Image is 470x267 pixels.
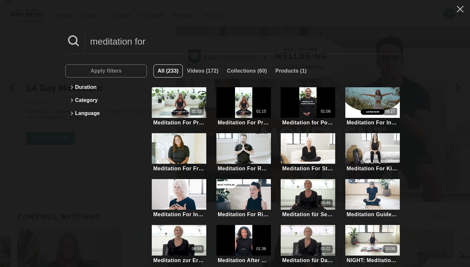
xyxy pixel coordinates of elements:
[152,225,206,264] a: Meditation zur Erdung im Körper (Deutsch)06:58Meditation zur Erdung im Körper (Deutsch)
[282,257,334,263] div: Meditation für Dankbarkeit (Deutsch)
[256,246,266,252] div: 01:36
[153,64,183,77] button: All (233)
[385,109,395,114] div: 06:27
[271,64,311,77] button: Products (1)
[345,225,400,264] a: NIGHT: Meditation for Sleep10:06NIGHT: Meditation for Sleep
[347,119,399,126] div: Meditation For Innovation Boost (Audio)
[153,165,205,172] div: Meditation For Fresh Beginnings
[218,165,270,172] div: Meditation For Relaxation (Français)
[69,94,144,107] button: Category
[218,211,270,218] div: Meditation For Rise & Sleep
[281,133,335,173] a: Meditation For Stress Relief: 5 MinMeditation For Stress Relief: 5 Min
[216,87,271,127] a: Meditation For Pregnancy (Highlight)01:15Meditation For Pregnancy (Highlight)
[187,68,218,74] span: Videos (172)
[345,133,400,173] a: Meditation For Kindness & Gratitude: 5 MinMeditation For Kindness & Gratitude: 5 Min
[385,246,395,252] div: 10:06
[153,119,205,126] div: Meditation For Pregnancy (Highlight)
[227,68,267,74] span: Collections (60)
[223,64,271,77] button: Collections (60)
[282,119,334,126] div: Meditation for Positive Intentions (Highlight)
[192,246,202,252] div: 06:58
[152,179,206,218] a: Meditation For Inner Strength: 5 MinMeditation For Inner Strength: 5 Min
[321,109,331,114] div: 01:08
[345,87,400,127] a: Meditation For Innovation Boost (Audio)06:27Meditation For Innovation Boost (Audio)
[256,109,266,114] div: 01:15
[347,211,399,218] div: Meditation Guided Art
[153,211,205,218] div: Meditation For Inner Strength: 5 Min
[281,179,335,218] a: Meditation für Selbstakzeptanz und Selbstliebe (Deutsch)05:46Meditation für Selbstakzeptanz und S...
[158,68,179,74] span: All (233)
[282,165,334,172] div: Meditation For Stress Relief: 5 Min
[152,87,206,127] a: Meditation For Pregnancy (Highlight)01:15Meditation For Pregnancy (Highlight)
[275,68,307,74] span: Products (1)
[216,225,271,264] a: Meditation After A Busy Day (Highlight)01:36Meditation After A Busy Day (Highlight)
[69,107,144,120] button: Language
[347,165,399,172] div: Meditation For Kindness & Gratitude: 5 Min
[281,87,335,127] a: Meditation for Positive Intentions (Highlight)01:08Meditation for Positive Intentions (Highlight)
[69,81,144,94] button: Duration
[218,119,270,126] div: Meditation For Pregnancy (Highlight)
[347,257,399,263] div: NIGHT: Meditation for Sleep
[192,109,202,114] div: 01:15
[152,133,206,173] a: Meditation For Fresh BeginningsMeditation For Fresh Beginnings
[282,211,334,218] div: Meditation für Selbstakzeptanz und Selbstliebe (Deutsch)
[321,246,331,252] div: 05:02
[216,133,271,173] a: Meditation For Relaxation (Français)Meditation For Relaxation (Français)
[321,200,331,206] div: 05:46
[345,179,400,218] a: Meditation Guided ArtMeditation Guided Art
[281,225,335,264] a: Meditation für Dankbarkeit (Deutsch)05:02Meditation für Dankbarkeit (Deutsch)
[85,33,405,50] input: Search
[216,179,271,218] a: Meditation For Rise & SleepMeditation For Rise & Sleep
[218,257,270,263] div: Meditation After A Busy Day (Highlight)
[183,64,223,77] button: Videos (172)
[153,257,205,263] div: Meditation zur Erdung im Körper (Deutsch)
